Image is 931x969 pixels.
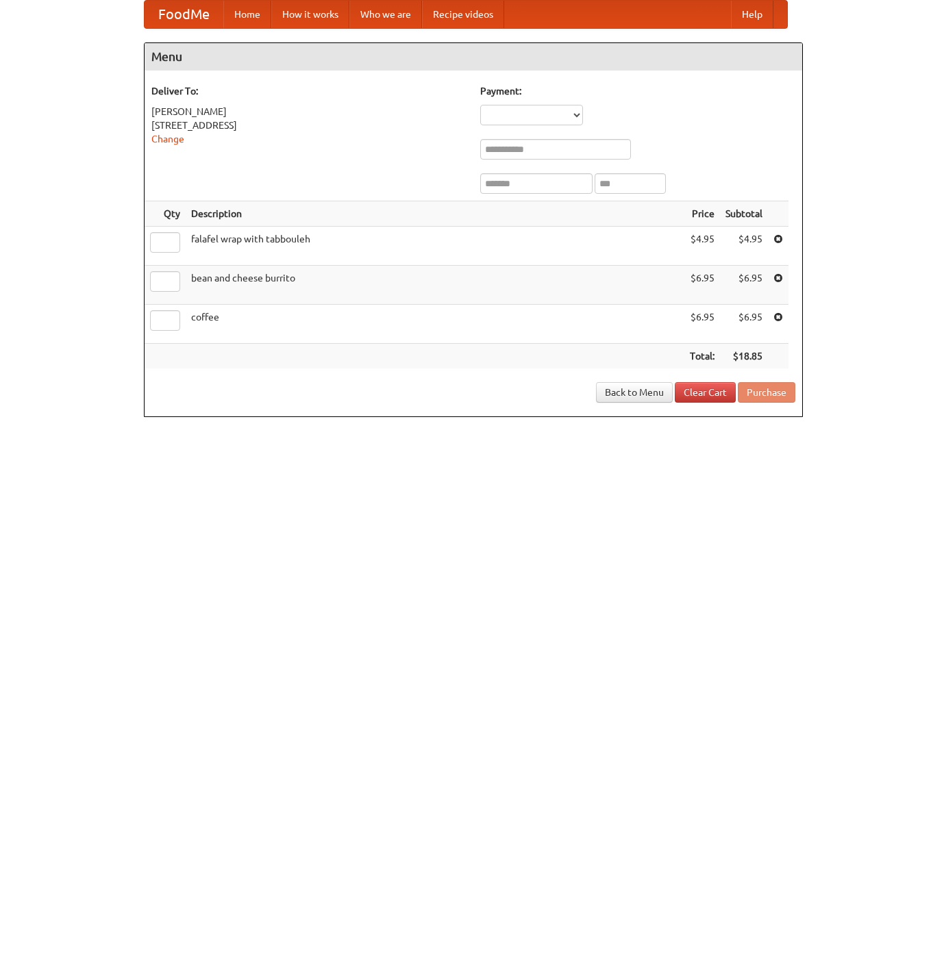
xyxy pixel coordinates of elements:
[271,1,349,28] a: How it works
[738,382,795,403] button: Purchase
[684,344,720,369] th: Total:
[151,118,467,132] div: [STREET_ADDRESS]
[151,84,467,98] h5: Deliver To:
[731,1,773,28] a: Help
[720,227,768,266] td: $4.95
[186,305,684,344] td: coffee
[422,1,504,28] a: Recipe videos
[684,227,720,266] td: $4.95
[186,266,684,305] td: bean and cheese burrito
[684,305,720,344] td: $6.95
[186,201,684,227] th: Description
[720,201,768,227] th: Subtotal
[151,134,184,144] a: Change
[480,84,795,98] h5: Payment:
[186,227,684,266] td: falafel wrap with tabbouleh
[151,105,467,118] div: [PERSON_NAME]
[720,305,768,344] td: $6.95
[684,201,720,227] th: Price
[223,1,271,28] a: Home
[349,1,422,28] a: Who we are
[145,1,223,28] a: FoodMe
[145,201,186,227] th: Qty
[145,43,802,71] h4: Menu
[684,266,720,305] td: $6.95
[596,382,673,403] a: Back to Menu
[720,266,768,305] td: $6.95
[720,344,768,369] th: $18.85
[675,382,736,403] a: Clear Cart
